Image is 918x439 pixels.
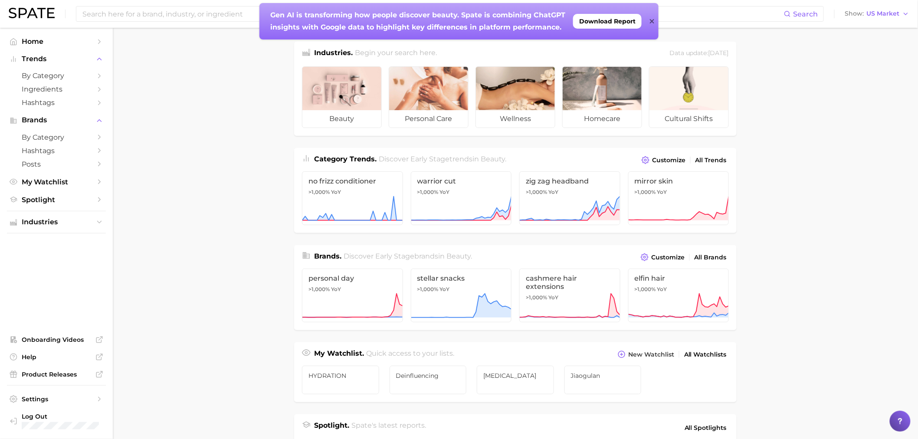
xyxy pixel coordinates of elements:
[417,177,505,185] span: warrior cut
[682,349,729,360] a: All Watchlists
[526,274,614,291] span: cashmere hair extensions
[657,189,667,196] span: YoY
[417,286,439,292] span: >1,000%
[684,351,727,358] span: All Watchlists
[411,269,512,322] a: stellar snacks>1,000% YoY
[692,252,729,263] a: All Brands
[22,370,91,378] span: Product Releases
[22,353,91,361] span: Help
[7,175,106,189] a: My Watchlist
[669,48,729,59] div: Data update: [DATE]
[331,189,341,196] span: YoY
[7,96,106,109] a: Hashtags
[563,110,642,128] span: homecare
[314,155,377,163] span: Category Trends .
[526,177,614,185] span: zig zag headband
[7,131,106,144] a: by Category
[483,372,548,379] span: [MEDICAL_DATA]
[308,372,373,379] span: HYDRATION
[526,294,547,301] span: >1,000%
[695,254,727,261] span: All Brands
[308,274,397,282] span: personal day
[628,351,674,358] span: New Watchlist
[440,286,450,293] span: YoY
[314,252,341,260] span: Brands .
[302,110,381,128] span: beauty
[22,178,91,186] span: My Watchlist
[352,420,426,435] h2: Spate's latest reports.
[367,348,455,360] h2: Quick access to your lists.
[867,11,900,16] span: US Market
[695,157,727,164] span: All Trends
[390,366,467,394] a: Deinfluencing
[302,269,403,322] a: personal day>1,000% YoY
[302,66,382,128] a: beauty
[628,171,729,225] a: mirror skin>1,000% YoY
[562,66,642,128] a: homecare
[526,189,547,195] span: >1,000%
[9,8,55,18] img: SPATE
[7,333,106,346] a: Onboarding Videos
[22,72,91,80] span: by Category
[652,157,685,164] span: Customize
[7,216,106,229] button: Industries
[475,66,555,128] a: wellness
[845,11,864,16] span: Show
[417,274,505,282] span: stellar snacks
[693,154,729,166] a: All Trends
[7,157,106,171] a: Posts
[7,193,106,206] a: Spotlight
[571,372,635,379] span: Jiaogulan
[548,189,558,196] span: YoY
[22,147,91,155] span: Hashtags
[7,52,106,66] button: Trends
[649,66,729,128] a: cultural shifts
[355,48,437,59] h2: Begin your search here.
[22,133,91,141] span: by Category
[477,366,554,394] a: [MEDICAL_DATA]
[7,114,106,127] button: Brands
[411,171,512,225] a: warrior cut>1,000% YoY
[635,177,723,185] span: mirror skin
[314,420,349,435] h1: Spotlight.
[685,423,727,433] span: All Spotlights
[331,286,341,293] span: YoY
[440,189,450,196] span: YoY
[635,286,656,292] span: >1,000%
[308,286,330,292] span: >1,000%
[7,144,106,157] a: Hashtags
[22,85,91,93] span: Ingredients
[7,368,106,381] a: Product Releases
[564,366,642,394] a: Jiaogulan
[7,69,106,82] a: by Category
[82,7,784,21] input: Search here for a brand, industry, or ingredient
[476,110,555,128] span: wellness
[843,8,911,20] button: ShowUS Market
[639,154,688,166] button: Customize
[22,413,139,420] span: Log Out
[389,66,469,128] a: personal care
[22,37,91,46] span: Home
[793,10,818,18] span: Search
[447,252,471,260] span: beauty
[7,351,106,364] a: Help
[7,393,106,406] a: Settings
[314,348,364,360] h1: My Watchlist.
[308,189,330,195] span: >1,000%
[22,196,91,204] span: Spotlight
[7,35,106,48] a: Home
[548,294,558,301] span: YoY
[635,274,723,282] span: elfin hair
[22,55,91,63] span: Trends
[22,395,91,403] span: Settings
[379,155,507,163] span: Discover Early Stage trends in .
[639,251,687,263] button: Customize
[657,286,667,293] span: YoY
[302,366,379,394] a: HYDRATION
[649,110,728,128] span: cultural shifts
[7,82,106,96] a: Ingredients
[616,348,676,360] button: New Watchlist
[635,189,656,195] span: >1,000%
[344,252,472,260] span: Discover Early Stage brands in .
[396,372,460,379] span: Deinfluencing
